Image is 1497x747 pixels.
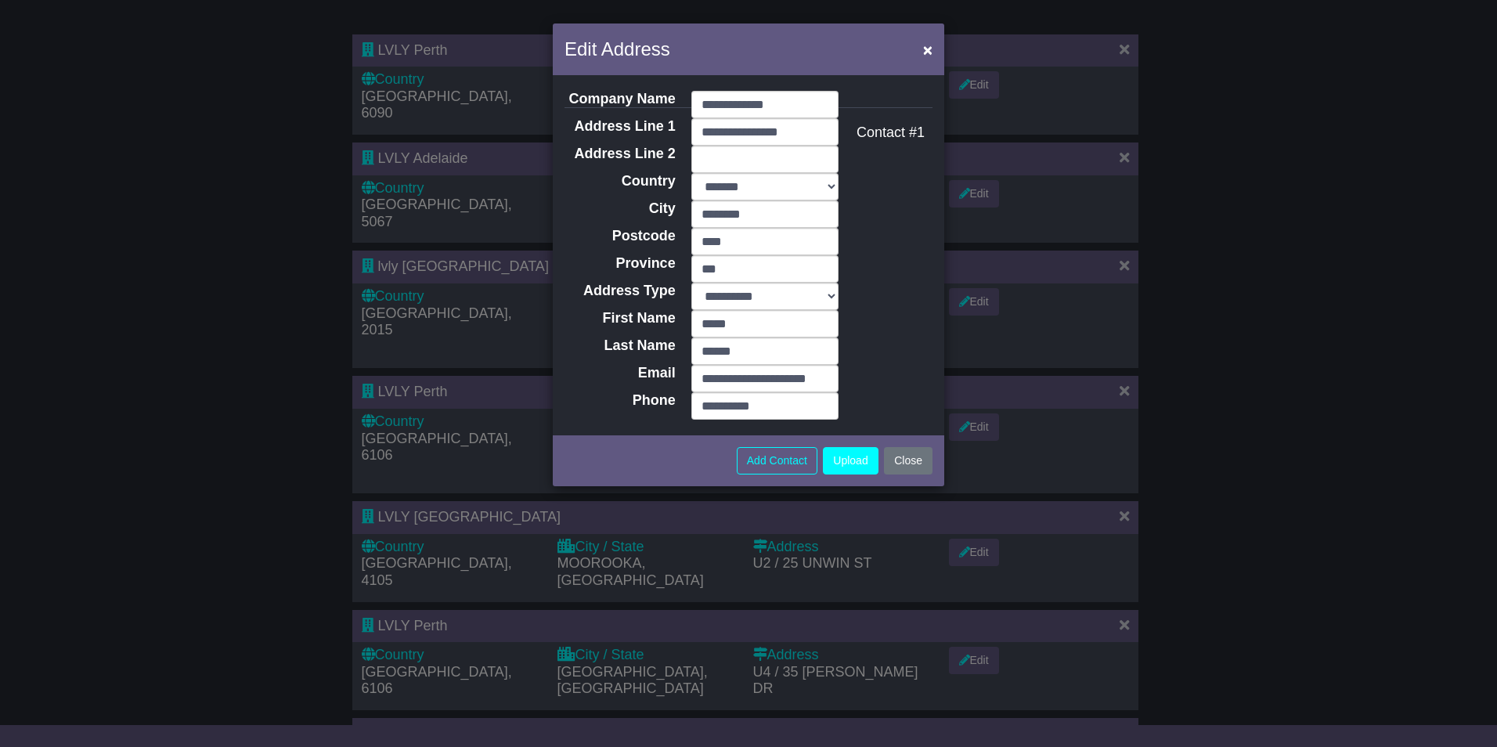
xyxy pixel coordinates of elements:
span: × [923,41,932,59]
label: Last Name [553,337,684,355]
h5: Edit Address [565,35,670,63]
button: Close [884,447,932,475]
button: Close [915,34,940,66]
label: Country [553,173,684,190]
button: Upload [823,447,878,475]
label: Address Line 1 [553,118,684,135]
button: Add Contact [737,447,817,475]
label: Province [553,255,684,272]
label: Company Name [553,91,684,108]
label: Postcode [553,228,684,245]
label: Address Type [553,283,684,300]
label: Email [553,365,684,382]
label: Address Line 2 [553,146,684,163]
label: Phone [553,392,684,410]
label: First Name [553,310,684,327]
label: City [553,200,684,218]
span: Contact #1 [857,125,925,140]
